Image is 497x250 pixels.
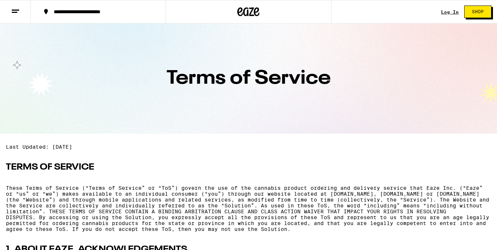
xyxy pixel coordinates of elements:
[464,6,491,18] button: Shop
[459,6,497,18] a: Shop
[472,10,484,14] span: Shop
[6,185,491,232] p: These Terms of Service (“Terms of Service” or “ToS”) govern the use of the cannabis product order...
[6,162,491,173] h2: TERMS OF SERVICE
[441,10,459,14] a: Log In
[6,144,491,150] p: Last Updated: [DATE]
[11,69,486,88] h1: Terms of Service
